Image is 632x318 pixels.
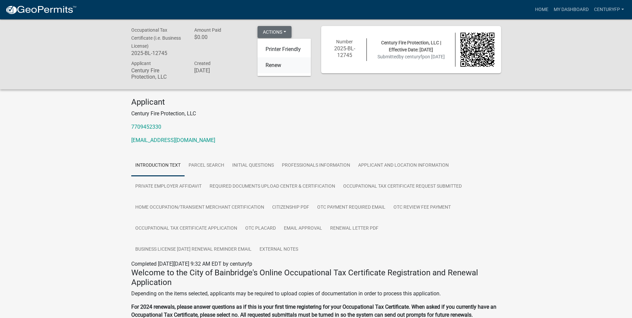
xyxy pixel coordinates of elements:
span: Century Fire Protection, LLC | Effective Date: [DATE] [381,40,441,52]
a: Occupational Tax Certificate Application [131,218,241,239]
a: Professionals Information [278,155,354,176]
a: Renewal Letter PDF [326,218,382,239]
a: OTC Placard [241,218,280,239]
p: Depending on the items selected, applicants may be required to upload copies of documentation in ... [131,290,501,298]
a: My Dashboard [551,3,591,16]
a: Occupational Tax Certificate Request Submitted [339,176,466,197]
p: Century Fire Protection, LLC [131,110,501,118]
a: Citizenship PDF [268,197,313,218]
h6: 2025-BL-12745 [131,50,185,56]
a: 7709452330 [131,124,161,130]
a: Business License [DATE] Renewal Reminder Email [131,239,256,260]
button: Actions [258,26,292,38]
strong: For 2024 renewals, please answer questions as if this is your first time registering for your Occ... [131,304,496,318]
a: Required Documents Upload Center & Certification [206,176,339,197]
a: Parcel search [185,155,228,176]
a: Introduction Text [131,155,185,176]
span: by centuryfp [399,54,425,59]
span: Applicant [131,61,151,66]
a: Initial Questions [228,155,278,176]
h6: $0.00 [194,34,248,40]
a: Home Occupation/Transient Merchant Certification [131,197,268,218]
a: Renew [258,57,311,73]
span: Completed [DATE][DATE] 9:32 AM EDT by centuryfp [131,261,252,267]
a: External Notes [256,239,302,260]
a: Applicant and Location Information [354,155,453,176]
h6: [DATE] [194,67,248,74]
span: Created [194,61,211,66]
span: Number [336,39,353,44]
div: Actions [258,39,311,76]
h6: 2025-BL-12745 [328,45,362,58]
h4: Welcome to the City of Bainbridge's Online Occupational Tax Certificate Registration and Renewal ... [131,268,501,287]
h4: Applicant [131,97,501,107]
a: Printer Friendly [258,41,311,57]
span: Submitted on [DATE] [377,54,445,59]
a: Email Approval [280,218,326,239]
h6: Century Fire Protection, LLC [131,67,185,80]
a: centuryfp [591,3,627,16]
img: QR code [460,33,494,67]
a: Home [532,3,551,16]
a: [EMAIL_ADDRESS][DOMAIN_NAME] [131,137,215,143]
a: OTC Payment Required Email [313,197,389,218]
a: Private Employer Affidavit [131,176,206,197]
span: Occupational Tax Certificate (i.e. Business License) [131,27,181,49]
span: Amount Paid [194,27,221,33]
a: OTC Review Fee Payment [389,197,455,218]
